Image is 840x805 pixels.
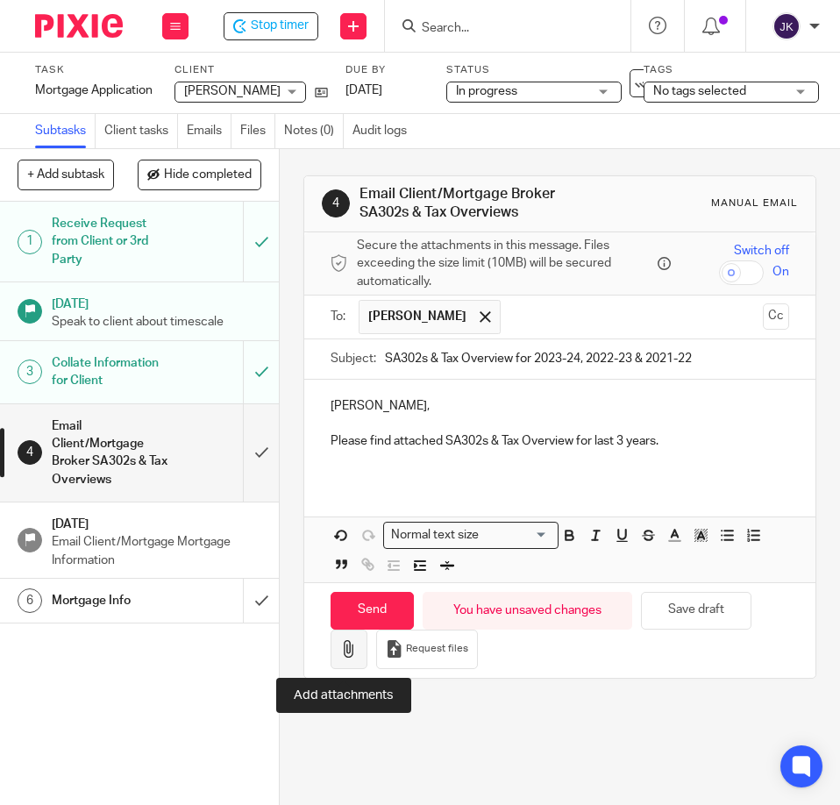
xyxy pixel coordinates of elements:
[406,642,468,656] span: Request files
[28,28,42,42] img: logo_orange.svg
[35,14,123,38] img: Pixie
[331,308,350,325] label: To:
[456,85,517,97] span: In progress
[352,114,416,148] a: Audit logs
[251,17,309,35] span: Stop timer
[240,114,275,148] a: Files
[359,185,598,223] h1: Email Client/Mortgage Broker SA302s & Tax Overviews
[18,440,42,465] div: 4
[763,303,789,330] button: Cc
[284,114,344,148] a: Notes (0)
[187,114,231,148] a: Emails
[138,160,261,189] button: Hide completed
[52,511,262,533] h1: [DATE]
[345,84,382,96] span: [DATE]
[18,588,42,613] div: 6
[224,12,318,40] div: Williamson, Kelly - Mortgage Application
[383,522,559,549] div: Search for option
[104,114,178,148] a: Client tasks
[46,46,193,60] div: Domain: [DOMAIN_NAME]
[52,313,262,331] p: Speak to client about timescale
[331,350,376,367] label: Subject:
[174,63,328,77] label: Client
[322,189,350,217] div: 4
[388,526,483,545] span: Normal text size
[641,592,751,630] button: Save draft
[331,432,789,450] p: Please find attached SA302s & Tax Overview for last 3 years.
[47,102,61,116] img: tab_domain_overview_orange.svg
[194,103,295,115] div: Keywords by Traffic
[35,63,153,77] label: Task
[18,230,42,254] div: 1
[357,237,653,290] span: Secure the attachments in this message. Files exceeding the size limit (10MB) will be secured aut...
[164,168,252,182] span: Hide completed
[184,85,281,97] span: [PERSON_NAME]
[52,533,262,569] p: Email Client/Mortgage Mortgage Information
[772,263,789,281] span: On
[35,82,153,99] div: Mortgage Application
[772,12,801,40] img: svg%3E
[52,588,167,614] h1: Mortgage Info
[423,592,632,630] div: You have unsaved changes
[711,196,798,210] div: Manual email
[174,102,189,116] img: tab_keywords_by_traffic_grey.svg
[18,160,114,189] button: + Add subtask
[345,63,424,77] label: Due by
[35,114,96,148] a: Subtasks
[52,210,167,273] h1: Receive Request from Client or 3rd Party
[485,526,548,545] input: Search for option
[52,413,167,493] h1: Email Client/Mortgage Broker SA302s & Tax Overviews
[28,46,42,60] img: website_grey.svg
[331,397,789,415] p: [PERSON_NAME],
[52,350,167,395] h1: Collate Information for Client
[653,85,746,97] span: No tags selected
[49,28,86,42] div: v 4.0.25
[644,63,819,77] label: Tags
[420,21,578,37] input: Search
[18,360,42,384] div: 3
[376,630,478,669] button: Request files
[67,103,157,115] div: Domain Overview
[734,242,789,260] span: Switch off
[368,308,466,325] span: [PERSON_NAME]
[331,592,414,630] input: Send
[446,63,622,77] label: Status
[52,291,262,313] h1: [DATE]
